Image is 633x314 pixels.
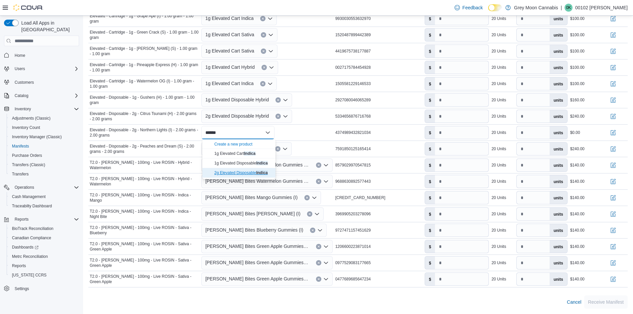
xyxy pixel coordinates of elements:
[335,97,371,103] span: 2927080046065289
[256,170,268,175] mark: Indica
[202,139,275,149] button: Create a new product
[425,94,435,106] label: $
[12,226,53,231] span: BioTrack Reconciliation
[425,12,435,25] label: $
[9,253,51,261] a: Metrc Reconciliation
[1,50,82,60] button: Home
[550,273,567,285] label: units
[570,162,584,168] div: $140.00
[425,77,435,90] label: $
[335,260,371,265] span: 0977529083177665
[1,77,82,87] button: Customers
[491,146,506,152] div: 20 Units
[550,110,567,123] label: units
[1,284,82,293] button: Settings
[564,295,584,309] button: Cancel
[550,12,567,25] label: units
[425,240,435,253] label: $
[90,30,199,40] span: Elevated - Cartridge - 1g - Green Crack (S) - 1.00 gram - 1.00 gram
[205,210,300,218] span: [PERSON_NAME] Bites [PERSON_NAME] (I)
[15,80,34,85] span: Customers
[19,20,79,33] span: Load All Apps in [GEOGRAPHIC_DATA]
[584,295,628,309] button: Receive Manifest
[9,225,56,233] a: BioTrack Reconciliation
[90,258,199,268] span: T2.0 - [PERSON_NAME] - 100mg - Live ROSIN - Sativa - Green Apple
[335,81,371,86] span: 1505581229146533
[15,66,25,71] span: Users
[1,104,82,114] button: Inventory
[570,195,584,200] div: $140.00
[12,92,31,100] button: Catalog
[7,123,82,132] button: Inventory Count
[9,202,54,210] a: Traceabilty Dashboard
[550,126,567,139] label: units
[275,114,281,119] button: Clear input
[9,262,79,270] span: Reports
[550,45,567,57] label: units
[9,133,79,141] span: Inventory Manager (Classic)
[12,183,79,191] span: Operations
[268,49,273,54] button: Open list of options
[90,46,199,56] span: Elevated - Cartridge - 1g - [PERSON_NAME] (S) - 1.00 gram - 1.00 gram
[491,228,506,233] div: 20 Units
[316,179,321,184] button: Clear input
[7,132,82,142] button: Inventory Manager (Classic)
[9,271,79,279] span: Washington CCRS
[214,151,256,156] span: 1g Elevated Cart
[12,65,79,73] span: Users
[312,195,317,200] button: Open list of options
[550,191,567,204] label: units
[205,242,309,250] span: [PERSON_NAME] Bites Green Apple Gummies (S)
[12,78,79,86] span: Customers
[12,245,39,250] span: Dashboards
[12,203,52,209] span: Traceabilty Dashboard
[491,260,506,265] div: 20 Units
[9,193,79,201] span: Cash Management
[425,61,435,74] label: $
[1,215,82,224] button: Reports
[9,114,79,122] span: Adjustments (Classic)
[425,257,435,269] label: $
[9,170,31,178] a: Transfers
[205,14,254,22] span: 1g Elevated Cart Indica
[9,142,32,150] a: Manifests
[307,211,312,217] button: Clear input
[304,195,310,200] button: Clear input
[205,63,255,71] span: 1g Elevated Cart Hybrid
[205,177,309,185] span: [PERSON_NAME] Bites Watermelon Gummies (H)
[12,263,26,268] span: Reports
[323,244,329,249] button: Open list of options
[9,202,79,210] span: Traceabilty Dashboard
[463,4,483,11] span: Feedback
[7,224,82,233] button: BioTrack Reconciliation
[570,244,584,249] div: $140.00
[491,162,506,168] div: 20 Units
[425,159,435,171] label: $
[15,286,29,291] span: Settings
[7,201,82,211] button: Traceabilty Dashboard
[335,146,371,152] span: 7591850125165414
[570,65,584,70] div: $100.00
[214,161,268,165] span: 1g Elevated Disposable
[9,152,79,159] span: Purchase Orders
[570,32,584,38] div: $100.00
[269,65,274,70] button: Open list of options
[514,4,558,12] p: Grey Moon Cannabis
[13,4,43,11] img: Cova
[452,1,485,14] a: Feedback
[9,262,29,270] a: Reports
[12,153,42,158] span: Purchase Orders
[1,183,82,192] button: Operations
[317,228,323,233] button: Open list of options
[12,215,31,223] button: Reports
[7,192,82,201] button: Cash Management
[205,193,298,201] span: [PERSON_NAME] Bites Mango Gummies (I)
[570,81,584,86] div: $100.00
[335,228,371,233] span: 9727471157451629
[335,49,371,54] span: 4419675738177887
[205,96,269,104] span: 1g Elevated Disposable Hybrid
[7,270,82,280] button: [US_STATE] CCRS
[425,208,435,220] label: $
[12,125,40,130] span: Inventory Count
[550,29,567,41] label: units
